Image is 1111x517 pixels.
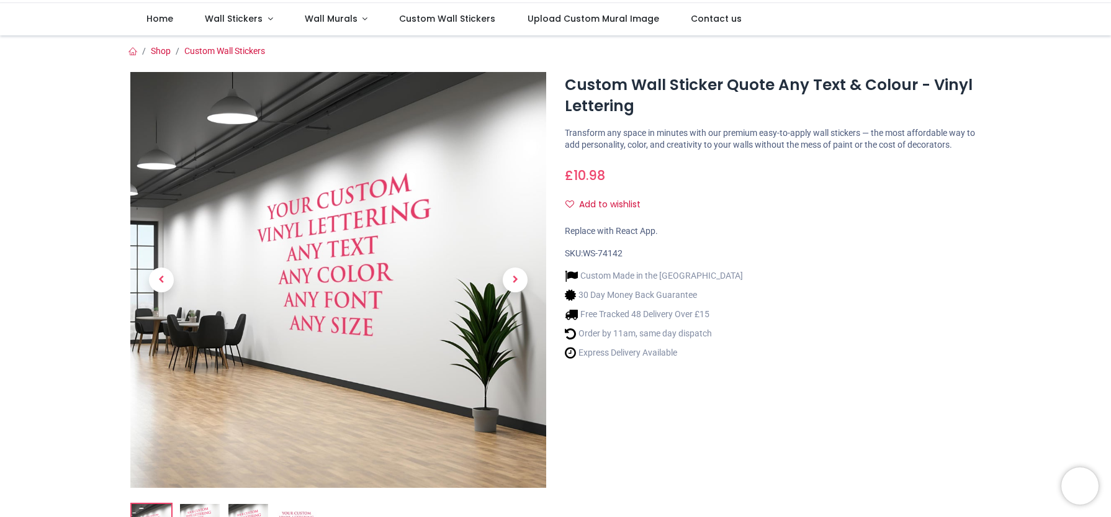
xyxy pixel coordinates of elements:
span: Upload Custom Mural Image [528,12,659,25]
a: Wall Stickers [189,3,289,35]
div: SKU: [565,248,981,260]
iframe: Brevo live chat [1061,467,1099,505]
li: Custom Made in the [GEOGRAPHIC_DATA] [565,269,743,282]
button: Add to wishlistAdd to wishlist [565,194,651,215]
a: Custom Wall Stickers [184,46,265,56]
a: Previous [130,135,192,426]
span: Wall Stickers [205,12,263,25]
a: Wall Murals [289,3,384,35]
span: Next [503,267,528,292]
span: Contact us [691,12,742,25]
span: Home [146,12,173,25]
a: Next [484,135,546,426]
span: 10.98 [573,166,605,184]
li: Order by 11am, same day dispatch [565,327,743,340]
li: 30 Day Money Back Guarantee [565,289,743,302]
h1: Custom Wall Sticker Quote Any Text & Colour - Vinyl Lettering [565,74,981,117]
div: Replace with React App. [565,225,981,238]
li: Express Delivery Available [565,346,743,359]
span: Previous [149,267,174,292]
span: Wall Murals [305,12,358,25]
img: Custom Wall Sticker Quote Any Text & Colour - Vinyl Lettering [130,72,546,488]
span: £ [565,166,605,184]
span: WS-74142 [583,248,623,258]
i: Add to wishlist [565,200,574,209]
p: Transform any space in minutes with our premium easy-to-apply wall stickers — the most affordable... [565,127,981,151]
span: Custom Wall Stickers [399,12,495,25]
li: Free Tracked 48 Delivery Over £15 [565,308,743,321]
a: Shop [151,46,171,56]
